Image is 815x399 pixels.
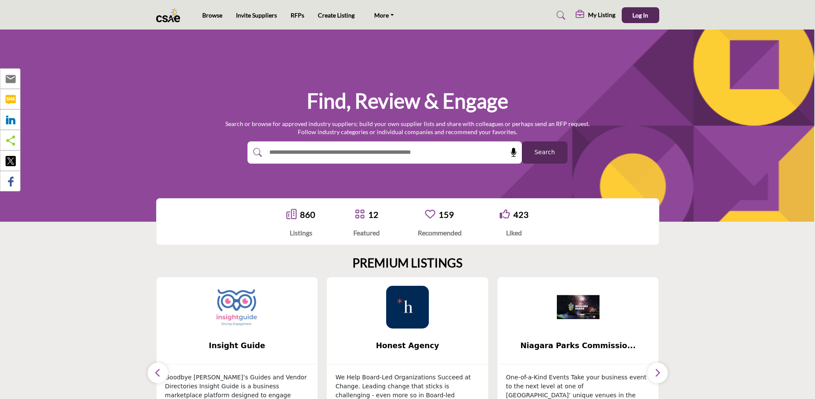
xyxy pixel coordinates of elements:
a: 860 [300,209,315,220]
a: 159 [439,209,454,220]
a: Browse [202,12,222,19]
a: Insight Guide [157,334,318,357]
span: Log In [632,12,648,19]
span: Honest Agency [340,340,475,351]
div: Featured [353,228,380,238]
a: Honest Agency [327,334,488,357]
h2: PREMIUM LISTINGS [352,256,463,270]
img: Niagara Parks Commission [557,286,600,329]
a: Search [548,9,571,22]
b: Niagara Parks Commission [510,334,646,357]
a: More [368,9,400,21]
b: Honest Agency [340,334,475,357]
a: Create Listing [318,12,355,19]
div: Liked [500,228,529,238]
span: Search [534,148,555,157]
div: Recommended [418,228,462,238]
a: Niagara Parks Commissio... [498,334,659,357]
a: RFPs [291,12,304,19]
img: Insight Guide [215,286,258,329]
a: 12 [368,209,378,220]
div: My Listing [576,10,615,21]
span: Insight Guide [169,340,305,351]
span: Niagara Parks Commissio... [510,340,646,351]
div: Listings [286,228,315,238]
p: Search or browse for approved industry suppliers; build your own supplier lists and share with co... [225,120,590,136]
button: Search [522,141,568,164]
img: Site Logo [156,8,185,22]
a: Go to Featured [355,209,365,220]
i: Go to Liked [500,209,510,219]
h1: Find, Review & Engage [307,88,508,114]
button: Log In [622,7,659,23]
h5: My Listing [588,11,615,19]
b: Insight Guide [169,334,305,357]
a: Invite Suppliers [236,12,277,19]
a: 423 [513,209,529,220]
img: Honest Agency [386,286,429,329]
a: Go to Recommended [425,209,435,220]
